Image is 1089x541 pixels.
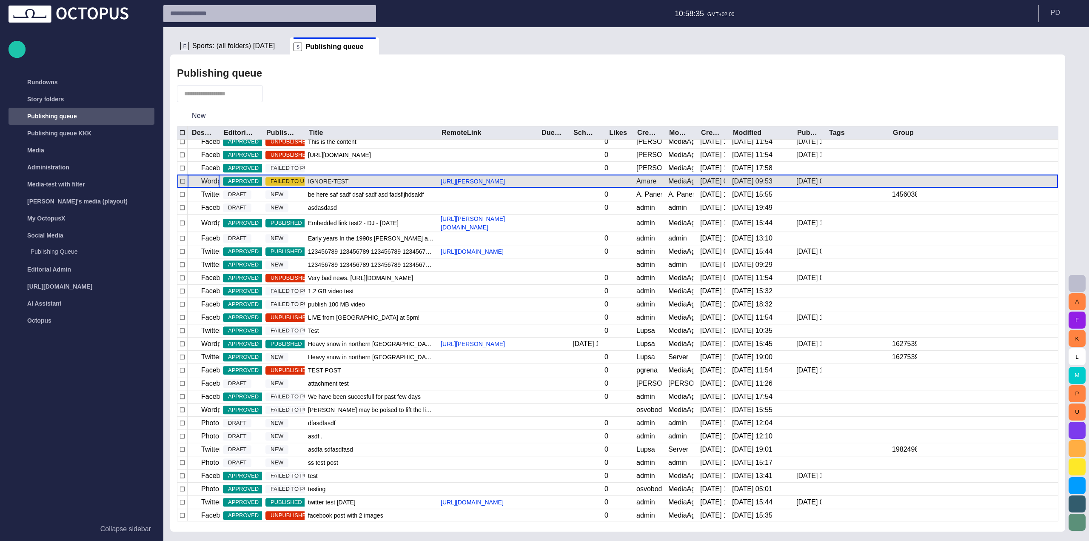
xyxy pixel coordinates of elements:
[27,163,69,172] p: Administration
[604,484,608,494] div: 0
[700,203,725,212] div: 1/3/2018 14:28
[27,282,92,291] p: [URL][DOMAIN_NAME]
[732,458,773,467] div: 1/30/2019 15:17
[636,286,655,296] div: admin
[604,511,608,520] div: 0
[700,445,725,454] div: 1/18/2019 12:30
[223,301,264,309] span: APPROVED
[636,418,655,428] div: admin
[308,392,421,401] span: We have been succesfull for past few days
[732,352,773,362] div: 5/19/2018 19:00
[668,352,688,362] div: Server
[224,129,255,137] div: Editorial status
[732,300,773,309] div: 4/6/2018 18:32
[308,260,434,269] span: 123456789 123456789 123456789 123456789 123456789 123456789
[700,218,725,228] div: 1/3/2018 14:30
[668,273,693,283] div: MediaAgent
[700,484,725,494] div: 2/4/2019 15:32
[732,432,773,441] div: 1/15/2019 12:10
[308,313,419,322] span: LIVE from Australia at 5pm!
[669,129,690,137] div: Modified by
[604,498,608,507] div: 0
[892,339,917,349] div: 1627539101
[604,163,608,173] div: 0
[201,137,231,147] p: Facebook
[668,511,693,520] div: MediaAgent
[542,129,562,137] div: Due date
[700,511,725,520] div: 7/23/2019 11:43
[668,445,688,454] div: Server
[829,129,845,137] div: Tags
[265,340,307,349] span: PUBLISHED
[437,498,507,507] a: [URL][DOMAIN_NAME]
[437,340,508,348] a: [URL][PERSON_NAME]
[265,219,307,228] span: PUBLISHED
[700,432,725,441] div: 1/15/2019 12:09
[604,190,608,199] div: 0
[201,312,231,323] p: Facebook
[636,405,661,415] div: osvoboda
[201,218,261,228] p: Wordpress Reunion
[9,521,154,538] button: Collapse sidebar
[192,42,275,50] span: Sports: (all folders) [DATE]
[637,129,658,137] div: Created by
[180,42,189,50] p: F
[201,163,231,173] p: Facebook
[201,365,231,375] p: Facebook
[308,137,356,146] span: This is the content
[201,299,231,309] p: Facebook
[308,203,337,212] span: asdasdasd
[223,380,251,388] span: DRAFT
[668,163,693,173] div: MediaAgent
[265,287,329,296] span: FAILED TO PUBLISH
[201,339,261,349] p: Wordpress Reunion
[636,445,655,454] div: Lupsa
[732,286,773,296] div: 4/6/2018 15:32
[1051,8,1060,18] p: P D
[223,151,264,160] span: APPROVED
[732,339,773,349] div: 8/20 15:45
[223,327,264,335] span: APPROVED
[636,218,655,228] div: admin
[732,203,773,212] div: 5/17/2019 19:49
[437,215,537,232] a: [URL][PERSON_NAME][DOMAIN_NAME]
[308,326,319,335] span: Test
[265,151,315,160] span: UNPUBLISHED
[700,286,725,296] div: 4/6/2018 14:56
[309,129,323,137] div: Title
[668,177,693,186] div: MediaAgent
[27,129,91,137] p: Publishing queue KKK
[308,274,413,282] span: Very bad news. https://edition.cnn.com/2018/03/14/health/ste
[604,458,608,467] div: 0
[9,312,154,329] div: Octopus
[573,339,598,349] div: 5/16/2018 10:44
[668,379,693,388] div: Polak
[223,393,264,401] span: APPROVED
[308,219,399,227] span: Embedded link test2 - DJ - 24.09.24
[892,445,917,454] div: 1982498501
[265,191,288,199] span: NEW
[636,498,655,507] div: admin
[636,432,655,441] div: admin
[636,458,655,467] div: admin
[308,300,365,309] span: publish 100 MB video
[732,484,773,494] div: 7/25/2019 05:01
[732,366,773,375] div: 7/28/2022 11:54
[796,471,821,481] div: 2/4/2019 13:40
[308,234,434,243] span: Early years In the 1990s Kim and his two siblings were sent
[442,129,482,137] div: RemoteLink
[636,379,661,388] div: Polak
[668,247,693,256] div: MediaAgent
[177,37,290,54] div: FSports: (all folders) [DATE]
[308,353,434,361] span: Heavy snow in northern Japan
[223,138,264,146] span: APPROVED
[604,247,608,256] div: 0
[701,129,722,137] div: Created
[27,214,65,223] p: My OctopusX
[668,137,693,146] div: MediaAgent
[636,300,655,309] div: admin
[9,176,154,193] div: Media-test with filter
[27,316,51,325] p: Octopus
[732,326,773,335] div: 5/16/2018 10:35
[265,314,315,322] span: UNPUBLISHED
